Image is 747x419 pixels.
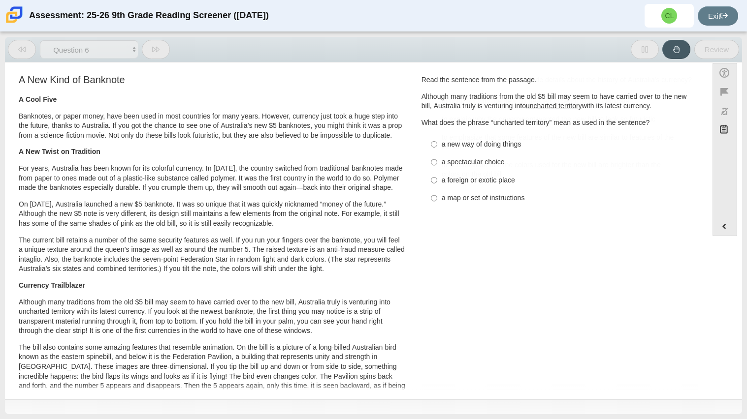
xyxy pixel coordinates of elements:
[694,40,739,59] button: Review
[29,4,269,28] div: Assessment: 25-26 9th Grade Reading Screener ([DATE])
[4,18,25,27] a: Carmen School of Science & Technology
[19,236,405,274] p: The current bill retains a number of the same security features as well. If you run your fingers ...
[19,112,405,141] p: Banknotes, or paper money, have been used in most countries for many years. However, currency jus...
[19,343,405,401] p: The bill also contains some amazing features that resemble animation. On the bill is a picture of...
[713,63,737,82] button: Open Accessibility Menu
[19,298,405,336] p: Although many traditions from the old $5 bill may seem to have carried over to the new bill, Aust...
[665,12,674,19] span: CL
[422,75,695,85] p: Read the sentence from the passage.
[526,101,582,110] u: uncharted territory
[662,40,690,59] button: Raise Your Hand
[19,281,85,290] b: Currency Trailblazer
[698,6,738,26] a: Exit
[713,82,737,101] button: Flag item
[19,200,405,229] p: On [DATE], Australia launched a new $5 banknote. It was so unique that it was quickly nicknamed “...
[4,4,25,25] img: Carmen School of Science & Technology
[10,63,703,391] div: Assessment items
[713,217,737,236] button: Expand menu. Displays the button labels.
[442,140,690,150] div: a new way of doing things
[713,102,737,121] button: Toggle response masking
[19,164,405,193] p: For years, Australia has been known for its colorful currency. In [DATE], the country switched fr...
[19,147,100,156] b: A New Twist on Tradition
[19,95,57,104] b: A Cool Five
[422,92,695,111] p: Although many traditions from the old $5 bill may seem to have carried over to the new bill, Aust...
[442,193,690,203] div: a map or set of instructions
[442,157,690,167] div: a spectacular choice
[422,118,695,128] p: What does the phrase “uncharted territory” mean as used in the sentence?
[19,74,405,85] h3: A New Kind of Banknote
[713,121,737,141] button: Notepad
[442,176,690,185] div: a foreign or exotic place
